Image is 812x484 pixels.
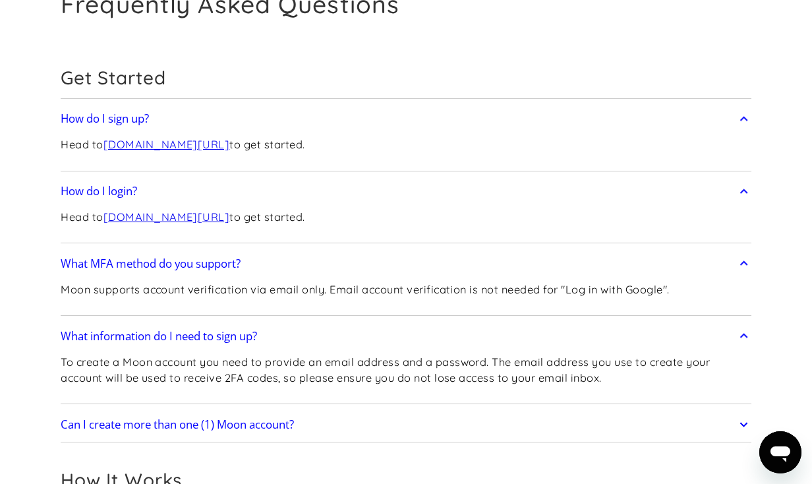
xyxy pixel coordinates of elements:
[61,250,751,278] a: What MFA method do you support?
[61,330,257,343] h2: What information do I need to sign up?
[61,354,751,386] p: To create a Moon account you need to provide an email address and a password. The email address y...
[61,418,294,431] h2: Can I create more than one (1) Moon account?
[61,67,751,89] h2: Get Started
[61,209,305,226] p: Head to to get started.
[61,112,149,125] h2: How do I sign up?
[61,257,241,270] h2: What MFA method do you support?
[61,106,751,133] a: How do I sign up?
[103,210,230,224] a: [DOMAIN_NAME][URL]
[61,411,751,439] a: Can I create more than one (1) Moon account?
[61,282,669,298] p: Moon supports account verification via email only. Email account verification is not needed for "...
[61,185,137,198] h2: How do I login?
[61,322,751,350] a: What information do I need to sign up?
[61,136,305,153] p: Head to to get started.
[61,177,751,205] a: How do I login?
[103,138,230,151] a: [DOMAIN_NAME][URL]
[759,431,801,473] iframe: Botón para iniciar la ventana de mensajería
